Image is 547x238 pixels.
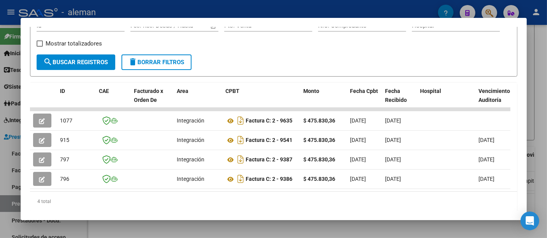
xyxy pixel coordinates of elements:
span: [DATE] [350,156,366,163]
strong: $ 475.830,36 [304,156,336,163]
datatable-header-cell: Hospital [417,83,476,117]
datatable-header-cell: ID [57,83,96,117]
span: Hospital [420,88,441,94]
strong: Factura C: 2 - 9386 [246,176,293,182]
datatable-header-cell: CAE [96,83,131,117]
span: Fecha Recibido [385,88,407,103]
datatable-header-cell: Facturado x Orden De [131,83,174,117]
i: Descargar documento [236,114,246,127]
span: [DATE] [350,176,366,182]
span: [DATE] [385,137,401,143]
datatable-header-cell: Fecha Recibido [382,83,417,117]
span: [DATE] [479,156,495,163]
span: Fecha Cpbt [350,88,378,94]
strong: $ 475.830,36 [304,176,336,182]
span: 797 [60,156,70,163]
span: CPBT [226,88,240,94]
button: Borrar Filtros [121,54,192,70]
span: [DATE] [479,137,495,143]
strong: Factura C: 2 - 9635 [246,118,293,124]
div: 4 total [30,192,517,211]
strong: Factura C: 2 - 9387 [246,157,293,163]
button: Open calendar [209,22,218,31]
i: Descargar documento [236,173,246,185]
i: Descargar documento [236,134,246,146]
button: Buscar Registros [37,54,115,70]
datatable-header-cell: Monto [301,83,347,117]
span: Borrar Filtros [128,59,185,66]
span: Integración [177,176,205,182]
span: [DATE] [385,117,401,124]
span: Buscar Registros [44,59,108,66]
span: 1077 [60,117,73,124]
span: Monto [304,88,320,94]
span: [DATE] [350,137,366,143]
span: CAE [99,88,109,94]
datatable-header-cell: Fecha Cpbt [347,83,382,117]
strong: $ 475.830,36 [304,117,336,124]
span: Integración [177,156,205,163]
strong: $ 475.830,36 [304,137,336,143]
span: Integración [177,117,205,124]
span: ID [60,88,65,94]
div: Open Intercom Messenger [521,212,539,230]
i: Descargar documento [236,153,246,166]
datatable-header-cell: Vencimiento Auditoría [476,83,511,117]
span: Mostrar totalizadores [46,39,102,48]
span: Facturado x Orden De [134,88,164,103]
mat-icon: search [44,57,53,66]
strong: Factura C: 2 - 9541 [246,137,293,143]
span: [DATE] [385,176,401,182]
span: Area [177,88,189,94]
span: [DATE] [350,117,366,124]
span: 915 [60,137,70,143]
span: Vencimiento Auditoría [479,88,510,103]
span: [DATE] [385,156,401,163]
mat-icon: delete [128,57,138,66]
span: [DATE] [479,176,495,182]
datatable-header-cell: CPBT [223,83,301,117]
span: Integración [177,137,205,143]
span: 796 [60,176,70,182]
datatable-header-cell: Area [174,83,223,117]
